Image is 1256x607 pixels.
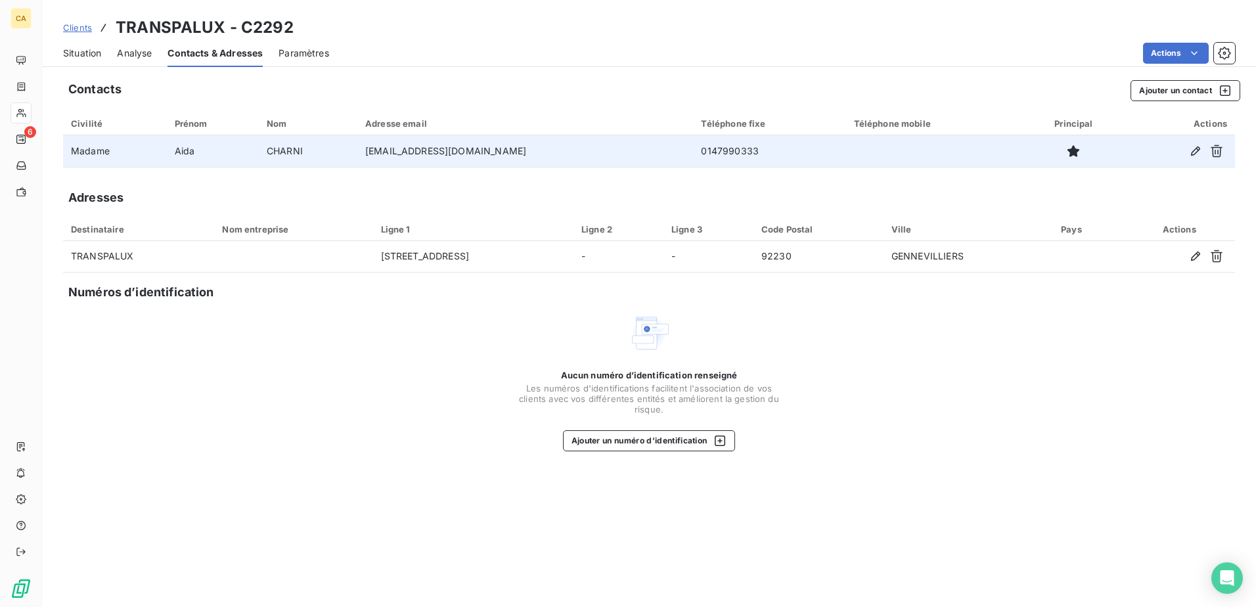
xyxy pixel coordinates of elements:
div: Destinataire [71,224,206,235]
h5: Adresses [68,189,123,207]
span: Clients [63,22,92,33]
div: Téléphone fixe [701,118,838,129]
span: Situation [63,47,101,60]
button: Ajouter un contact [1131,80,1240,101]
div: Code Postal [761,224,876,235]
span: Aucun numéro d’identification renseigné [561,370,738,380]
div: Civilité [71,118,159,129]
div: Principal [1030,118,1117,129]
div: Ligne 3 [671,224,746,235]
img: Empty state [628,312,670,354]
div: Ville [891,224,1045,235]
span: Analyse [117,47,152,60]
td: GENNEVILLIERS [884,241,1053,273]
a: Clients [63,21,92,34]
h5: Numéros d’identification [68,283,214,302]
div: Prénom [175,118,251,129]
td: TRANSPALUX [63,241,214,273]
td: - [573,241,663,273]
td: CHARNI [259,135,357,167]
td: 92230 [753,241,884,273]
span: Contacts & Adresses [168,47,263,60]
div: Nom [267,118,349,129]
span: Les numéros d'identifications facilitent l'association de vos clients avec vos différentes entité... [518,383,780,415]
div: Nom entreprise [222,224,365,235]
button: Ajouter un numéro d’identification [563,430,736,451]
div: Adresse email [365,118,686,129]
td: - [663,241,753,273]
td: Aida [167,135,259,167]
td: [EMAIL_ADDRESS][DOMAIN_NAME] [357,135,694,167]
div: Open Intercom Messenger [1211,562,1243,594]
div: CA [11,8,32,29]
div: Actions [1131,224,1227,235]
h3: TRANSPALUX - C2292 [116,16,294,39]
div: Ligne 2 [581,224,656,235]
span: 6 [24,126,36,138]
div: Pays [1061,224,1115,235]
button: Actions [1143,43,1209,64]
span: Paramètres [279,47,329,60]
div: Ligne 1 [381,224,566,235]
h5: Contacts [68,80,122,99]
td: 0147990333 [693,135,845,167]
div: Actions [1133,118,1227,129]
td: [STREET_ADDRESS] [373,241,573,273]
td: Madame [63,135,167,167]
img: Logo LeanPay [11,578,32,599]
div: Téléphone mobile [854,118,1015,129]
